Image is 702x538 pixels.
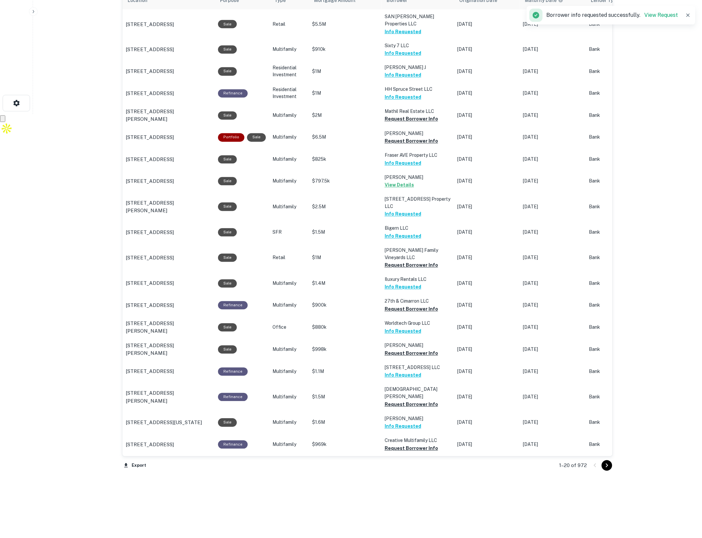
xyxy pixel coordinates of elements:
[312,90,378,97] p: $1M
[385,422,421,430] button: Info Requested
[385,210,421,218] button: Info Requested
[218,177,237,185] div: Sale
[218,67,237,76] div: Sale
[126,254,211,262] a: [STREET_ADDRESS]
[589,134,642,141] p: Bank
[218,393,248,401] div: This loan purpose was for refinancing
[385,50,421,57] button: Info Requested
[457,68,517,75] p: [DATE]
[385,159,421,167] button: Info Requested
[457,134,517,141] p: [DATE]
[126,320,211,335] a: [STREET_ADDRESS][PERSON_NAME]
[457,280,517,287] p: [DATE]
[589,324,642,331] p: Bank
[589,254,642,261] p: Bank
[218,155,237,164] div: Sale
[312,346,378,353] p: $998k
[669,485,702,517] iframe: Chat Widget
[126,68,211,76] a: [STREET_ADDRESS]
[385,261,438,269] button: Request Borrower Info
[385,276,451,283] p: Iluxury Rentals LLC
[218,89,248,98] div: This loan purpose was for refinancing
[602,460,612,471] button: Go to next page
[218,419,237,427] div: Sale
[385,108,451,115] p: Mathil Real Estate LLC
[126,419,202,427] p: [STREET_ADDRESS][US_STATE]
[589,112,642,119] p: Bank
[523,441,583,448] p: [DATE]
[126,441,174,449] p: [STREET_ADDRESS]
[523,178,583,185] p: [DATE]
[385,437,451,444] p: Creative Multifamily LLC
[218,323,237,332] div: Sale
[218,441,248,449] div: This loan purpose was for refinancing
[523,134,583,141] p: [DATE]
[126,254,174,262] p: [STREET_ADDRESS]
[126,389,211,405] a: [STREET_ADDRESS][PERSON_NAME]
[272,229,305,236] p: SFR
[385,371,421,379] button: Info Requested
[272,419,305,426] p: Multifamily
[272,324,305,331] p: Office
[385,86,451,93] p: HH Spruce Street LLC
[457,178,517,185] p: [DATE]
[312,368,378,375] p: $1.1M
[589,204,642,211] p: Bank
[272,134,305,141] p: Multifamily
[218,133,244,142] div: This is a portfolio loan with 2 properties
[126,342,211,357] p: [STREET_ADDRESS][PERSON_NAME]
[589,229,642,236] p: Bank
[272,254,305,261] p: Retail
[312,46,378,53] p: $910k
[385,305,438,313] button: Request Borrower Info
[385,225,451,232] p: Bigern LLC
[385,247,451,261] p: [PERSON_NAME] Family Vineyards LLC
[126,368,174,376] p: [STREET_ADDRESS]
[547,11,678,19] p: Borrower info requested successfully.
[589,441,642,448] p: Bank
[385,13,451,27] p: SAN [PERSON_NAME] Properties LLC
[523,324,583,331] p: [DATE]
[272,112,305,119] p: Multifamily
[385,196,451,210] p: [STREET_ADDRESS] Property LLC
[523,90,583,97] p: [DATE]
[272,368,305,375] p: Multifamily
[523,204,583,211] p: [DATE]
[523,112,583,119] p: [DATE]
[385,342,451,349] p: [PERSON_NAME]
[218,228,237,237] div: Sale
[272,302,305,309] p: Multifamily
[272,441,305,448] p: Multifamily
[589,346,642,353] p: Bank
[218,254,237,262] div: Sale
[312,156,378,163] p: $825k
[218,280,237,288] div: Sale
[385,42,451,50] p: Sixty 7 LLC
[457,46,517,53] p: [DATE]
[385,93,421,101] button: Info Requested
[126,199,211,215] a: [STREET_ADDRESS][PERSON_NAME]
[218,203,237,211] div: Sale
[589,394,642,401] p: Bank
[457,156,517,163] p: [DATE]
[385,71,421,79] button: Info Requested
[385,174,451,181] p: [PERSON_NAME]
[589,68,642,75] p: Bank
[272,65,305,79] p: Residential Investment
[523,46,583,53] p: [DATE]
[126,46,211,54] a: [STREET_ADDRESS]
[126,178,211,185] a: [STREET_ADDRESS]
[385,327,421,335] button: Info Requested
[385,232,421,240] button: Info Requested
[385,350,438,357] button: Request Borrower Info
[385,298,451,305] p: 27th & Cimarron LLC
[523,229,583,236] p: [DATE]
[385,415,451,422] p: [PERSON_NAME]
[523,68,583,75] p: [DATE]
[385,401,438,409] button: Request Borrower Info
[385,320,451,327] p: Worldtech Group LLC
[272,394,305,401] p: Multifamily
[126,90,174,98] p: [STREET_ADDRESS]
